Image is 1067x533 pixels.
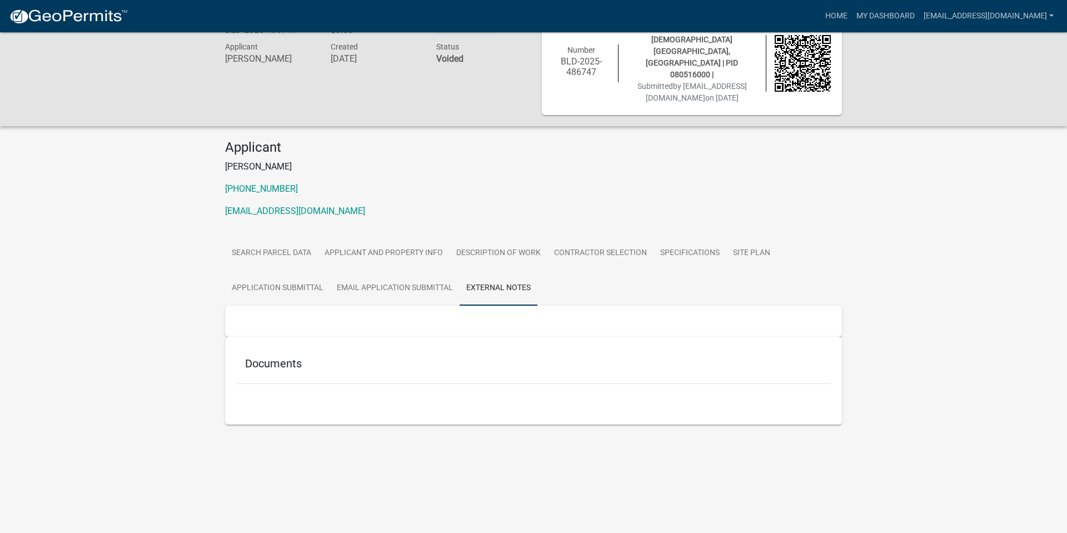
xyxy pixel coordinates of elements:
[225,42,258,51] span: Applicant
[821,6,852,27] a: Home
[225,236,318,271] a: Search Parcel Data
[852,6,919,27] a: My Dashboard
[225,160,842,173] p: [PERSON_NAME]
[225,271,330,306] a: Application Submittal
[330,271,460,306] a: Email Application Submittal
[225,206,365,216] a: [EMAIL_ADDRESS][DOMAIN_NAME]
[225,53,314,64] h6: [PERSON_NAME]
[775,35,831,92] img: QR code
[245,357,822,370] h5: Documents
[637,82,747,102] span: Submitted on [DATE]
[225,183,298,194] a: [PHONE_NUMBER]
[225,140,842,156] h4: Applicant
[331,42,358,51] span: Created
[646,82,747,102] span: by [EMAIL_ADDRESS][DOMAIN_NAME]
[553,56,610,77] h6: BLD-2025-486747
[654,236,726,271] a: Specifications
[919,6,1058,27] a: [EMAIL_ADDRESS][DOMAIN_NAME]
[436,53,463,64] strong: Voided
[318,236,450,271] a: Applicant and Property Info
[726,236,777,271] a: Site Plan
[331,53,420,64] h6: [DATE]
[436,42,459,51] span: Status
[450,236,547,271] a: Description of Work
[646,23,738,79] span: LA CRESCENT [DEMOGRAPHIC_DATA] [GEOGRAPHIC_DATA], [GEOGRAPHIC_DATA] | PID 080516000 |
[460,271,537,306] a: External Notes
[547,236,654,271] a: Contractor Selection
[567,46,595,54] span: Number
